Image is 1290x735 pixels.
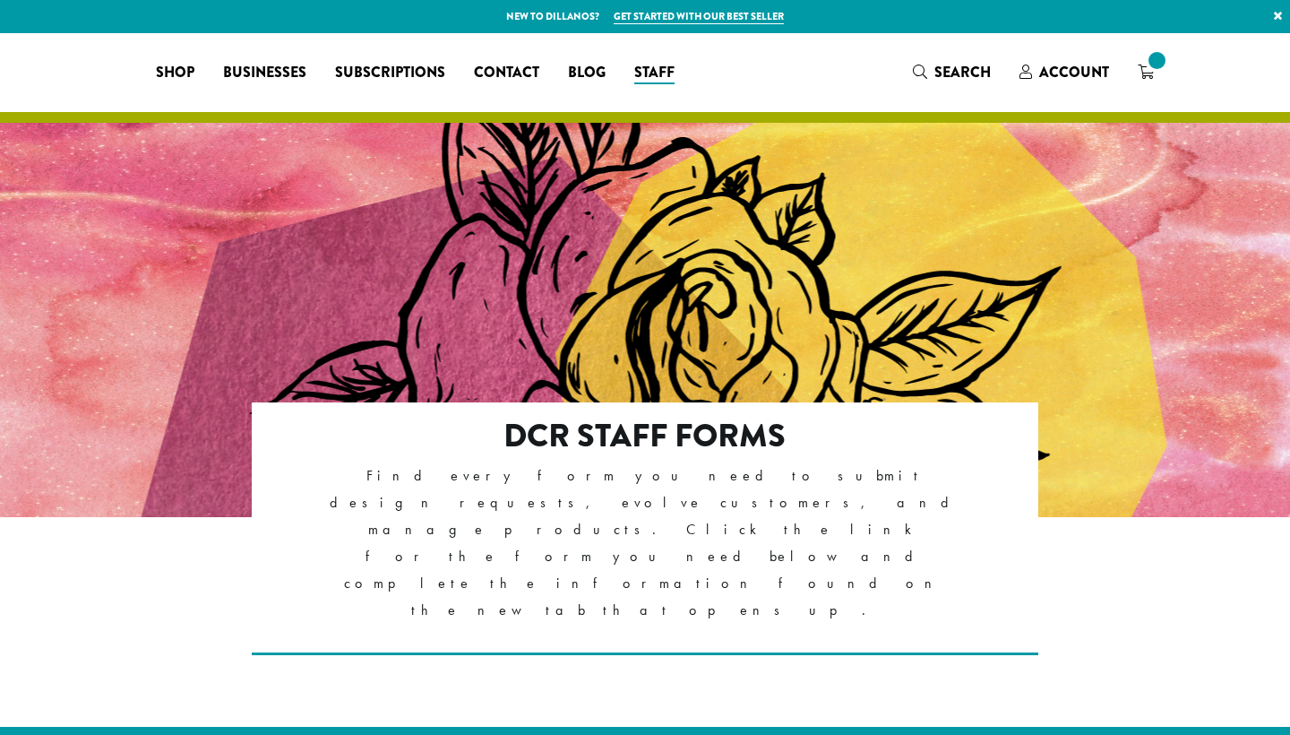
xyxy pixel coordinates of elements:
span: Blog [568,62,606,84]
a: Get started with our best seller [614,9,784,24]
span: Contact [474,62,539,84]
a: Staff [620,58,689,87]
span: Shop [156,62,194,84]
p: Find every form you need to submit design requests, evolve customers, and manage products. Click ... [330,463,961,624]
span: Staff [634,62,675,84]
span: Search [934,62,991,82]
span: Businesses [223,62,306,84]
h2: DCR Staff Forms [330,417,961,455]
span: Account [1039,62,1109,82]
a: Shop [142,58,209,87]
span: Subscriptions [335,62,445,84]
a: Search [899,57,1005,87]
